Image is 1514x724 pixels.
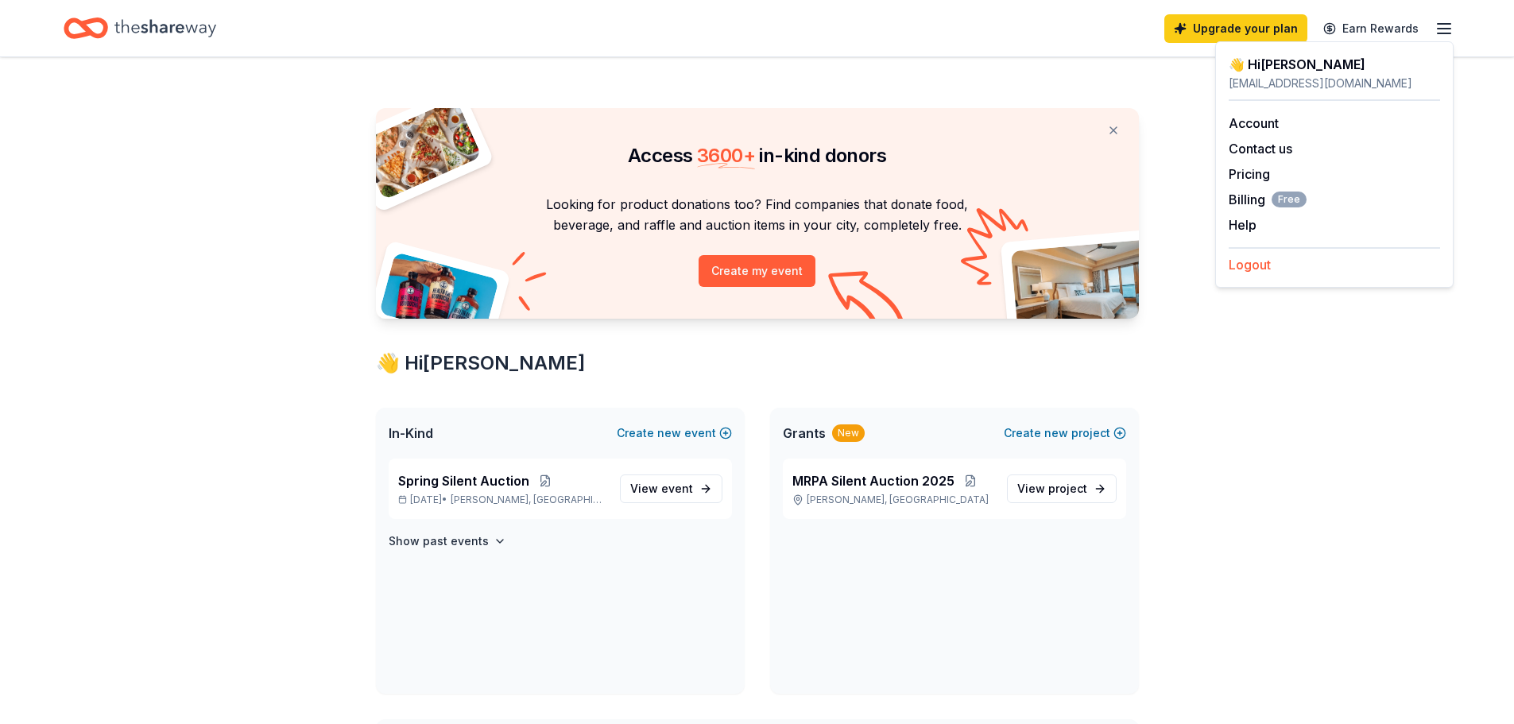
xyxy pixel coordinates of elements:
button: Help [1229,215,1257,234]
button: Contact us [1229,139,1292,158]
img: Pizza [358,99,482,200]
a: Upgrade your plan [1164,14,1307,43]
button: Show past events [389,532,506,551]
span: Free [1272,192,1307,207]
span: Grants [783,424,826,443]
span: In-Kind [389,424,433,443]
img: Curvy arrow [828,271,908,331]
a: View event [620,474,722,503]
span: project [1048,482,1087,495]
span: Billing [1229,190,1307,209]
span: event [661,482,693,495]
div: 👋 Hi [PERSON_NAME] [1229,55,1440,74]
p: [PERSON_NAME], [GEOGRAPHIC_DATA] [792,494,994,506]
span: Access in-kind donors [628,144,886,167]
span: MRPA Silent Auction 2025 [792,471,954,490]
button: Createnewproject [1004,424,1126,443]
p: [DATE] • [398,494,607,506]
button: Createnewevent [617,424,732,443]
div: New [832,424,865,442]
div: [EMAIL_ADDRESS][DOMAIN_NAME] [1229,74,1440,93]
a: Home [64,10,216,47]
a: Pricing [1229,166,1270,182]
h4: Show past events [389,532,489,551]
span: new [657,424,681,443]
div: 👋 Hi [PERSON_NAME] [376,350,1139,376]
button: Create my event [699,255,815,287]
button: BillingFree [1229,190,1307,209]
a: Account [1229,115,1279,131]
button: Logout [1229,255,1271,274]
span: View [630,479,693,498]
span: [PERSON_NAME], [GEOGRAPHIC_DATA] [451,494,606,506]
span: new [1044,424,1068,443]
span: 3600 + [697,144,755,167]
span: Spring Silent Auction [398,471,529,490]
p: Looking for product donations too? Find companies that donate food, beverage, and raffle and auct... [395,194,1120,236]
a: Earn Rewards [1314,14,1428,43]
span: View [1017,479,1087,498]
a: View project [1007,474,1117,503]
